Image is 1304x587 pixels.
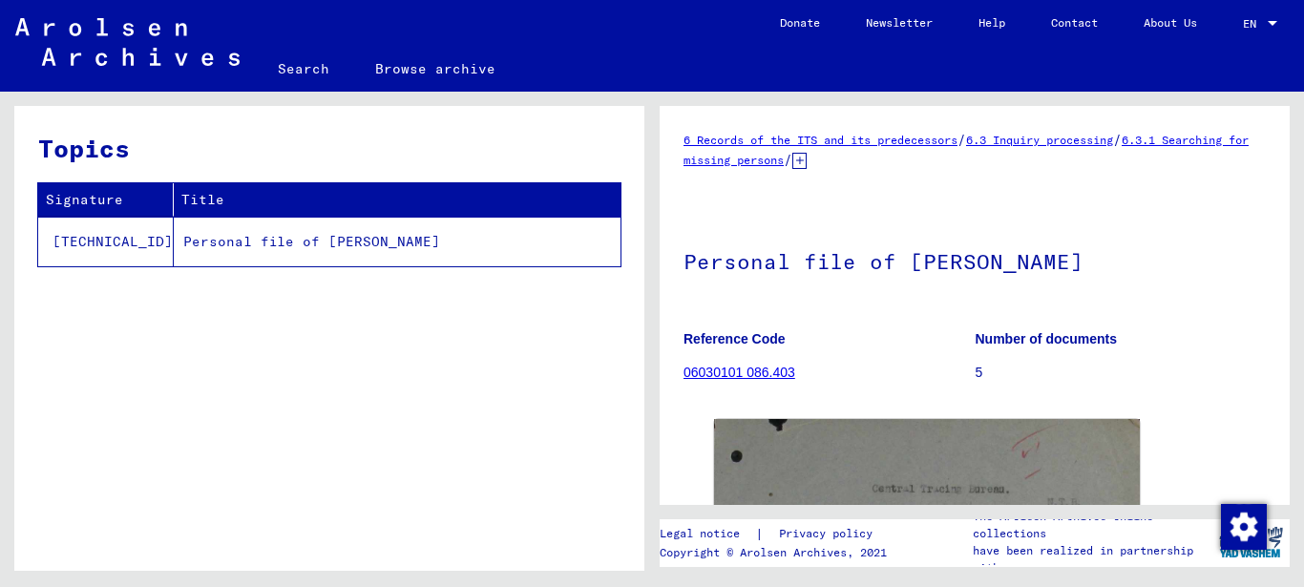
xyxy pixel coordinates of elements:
h3: Topics [38,130,620,167]
span: / [784,151,792,168]
p: 5 [976,363,1267,383]
a: Privacy policy [764,524,895,544]
span: / [1113,131,1122,148]
th: Title [174,183,620,217]
a: Legal notice [660,524,755,544]
td: Personal file of [PERSON_NAME] [174,217,620,266]
h1: Personal file of [PERSON_NAME] [684,218,1266,302]
span: / [957,131,966,148]
a: 06030101 086.403 [684,365,795,380]
img: Arolsen_neg.svg [15,18,240,66]
img: yv_logo.png [1215,518,1287,566]
b: Number of documents [976,331,1118,346]
p: Copyright © Arolsen Archives, 2021 [660,544,895,561]
img: Change consent [1221,504,1267,550]
a: Browse archive [352,46,518,92]
p: The Arolsen Archives online collections [973,508,1211,542]
a: Search [255,46,352,92]
a: 6 Records of the ITS and its predecessors [684,133,957,147]
span: EN [1243,17,1264,31]
div: | [660,524,895,544]
div: Change consent [1220,503,1266,549]
b: Reference Code [684,331,786,346]
p: have been realized in partnership with [973,542,1211,577]
td: [TECHNICAL_ID] [38,217,174,266]
th: Signature [38,183,174,217]
a: 6.3 Inquiry processing [966,133,1113,147]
